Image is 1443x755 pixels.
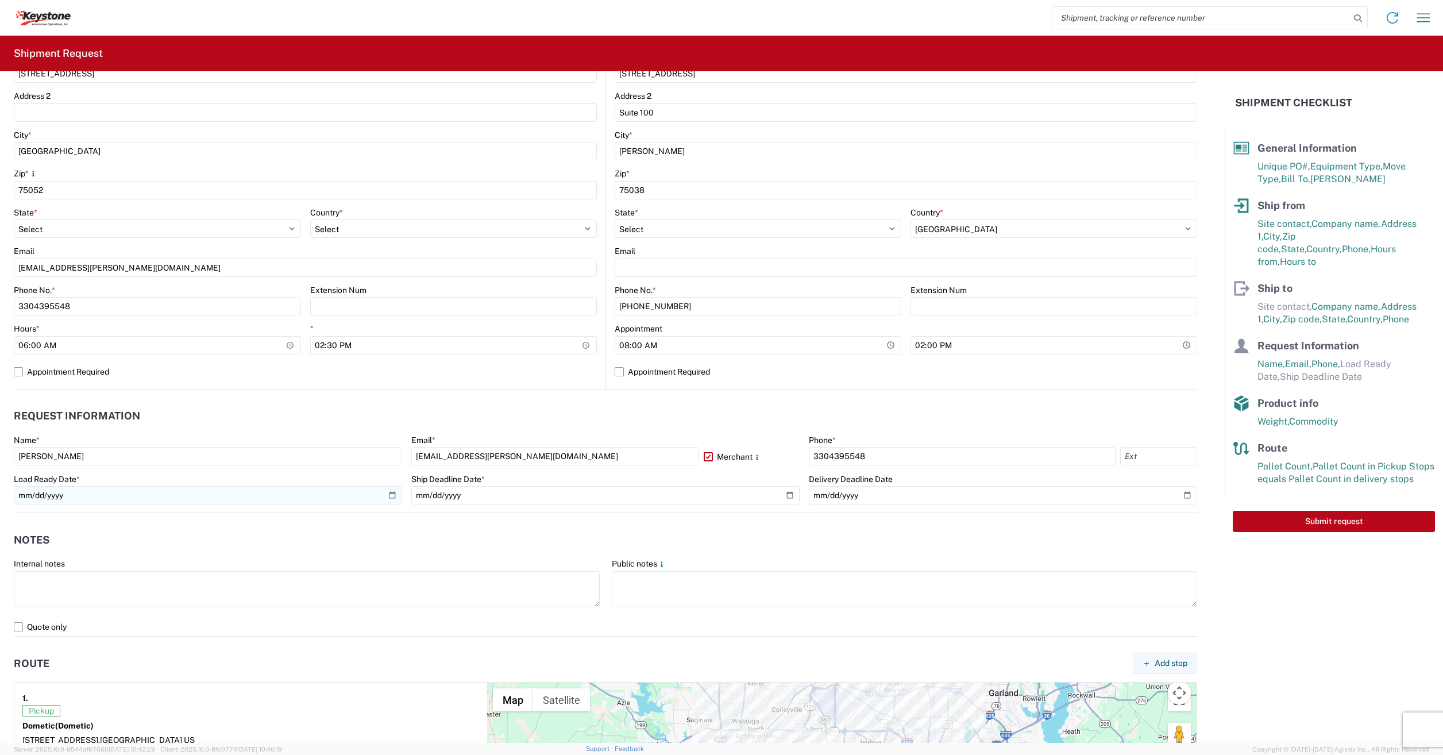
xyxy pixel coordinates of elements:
h2: Notes [14,534,49,546]
label: City [615,130,632,140]
label: Zip [615,168,630,179]
label: Email [411,435,435,445]
span: [STREET_ADDRESS], [22,735,100,745]
label: Public notes [612,558,666,569]
span: Ship to [1257,282,1292,294]
strong: Dometic [22,721,94,730]
label: State [615,207,638,218]
span: Request Information [1257,340,1359,352]
span: Pallet Count in Pickup Stops equals Pallet Count in delivery stops [1257,461,1434,484]
button: Show street map [493,688,533,711]
span: Site contact, [1257,218,1311,229]
span: Company name, [1311,218,1381,229]
label: Merchant [704,447,800,465]
label: Internal notes [14,558,65,569]
span: Ship Deadline Date [1280,371,1362,382]
span: Phone, [1311,359,1340,369]
button: Show satellite imagery [533,688,590,711]
label: Delivery Deadline Date [809,474,893,484]
button: Drag Pegman onto the map to open Street View [1168,723,1191,746]
span: City, [1263,231,1282,242]
span: Equipment Type, [1310,161,1383,172]
h2: Request Information [14,410,140,422]
span: Route [1257,442,1287,454]
span: (Dometic) [55,721,94,730]
span: Phone [1383,314,1409,325]
span: Country, [1347,314,1383,325]
h2: Shipment Checklist [1235,96,1352,110]
span: Country, [1306,244,1342,255]
span: Client: 2025.16.0-8fc0770 [160,746,282,753]
h2: Route [14,658,49,669]
label: Ship Deadline Date [411,474,485,484]
span: Commodity [1289,416,1338,427]
label: Address 2 [14,91,51,101]
span: Ship from [1257,199,1305,211]
label: Extension Num [910,285,967,295]
span: Add stop [1155,658,1187,669]
span: Company name, [1311,301,1381,312]
span: State, [1322,314,1347,325]
label: Email [615,246,635,256]
span: Zip code, [1282,314,1322,325]
span: Pickup [22,705,60,717]
span: State, [1281,244,1306,255]
span: [GEOGRAPHIC_DATA] US [100,735,195,745]
label: Address 2 [615,91,651,101]
label: Country [310,207,343,218]
label: Quote only [14,618,1197,636]
label: Extension Num [310,285,366,295]
span: Phone, [1342,244,1371,255]
span: City, [1263,314,1282,325]
span: Site contact, [1257,301,1311,312]
label: State [14,207,37,218]
label: Country [910,207,943,218]
label: Phone No. [615,285,656,295]
h2: Shipment Request [14,47,103,60]
input: Shipment, tracking or reference number [1052,7,1350,29]
strong: 1. [22,691,28,705]
span: Weight, [1257,416,1289,427]
span: Bill To, [1281,174,1310,184]
span: Server: 2025.16.0-9544af67660 [14,746,155,753]
label: Phone No. [14,285,55,295]
label: Email [14,246,34,256]
span: Unique PO#, [1257,161,1310,172]
label: Appointment [615,323,662,334]
label: Load Ready Date [14,474,80,484]
label: City [14,130,32,140]
span: [DATE] 10:40:19 [237,746,282,753]
label: Zip [14,168,38,179]
button: Add stop [1133,653,1197,674]
label: Hours [14,323,40,334]
span: Pallet Count, [1257,461,1313,472]
span: Email, [1285,359,1311,369]
a: Feedback [615,745,644,752]
button: Submit request [1233,511,1435,532]
span: [PERSON_NAME] [1310,174,1386,184]
button: Map camera controls [1168,681,1191,704]
span: Name, [1257,359,1285,369]
span: [DATE] 10:42:29 [109,746,155,753]
a: Support [586,745,615,752]
label: Phone [809,435,836,445]
span: General Information [1257,142,1357,154]
label: Appointment Required [615,363,1197,381]
input: Ext [1120,447,1197,465]
span: Product info [1257,397,1318,409]
span: Hours to [1280,256,1316,267]
label: Appointment Required [14,363,597,381]
label: Name [14,435,40,445]
span: Copyright © [DATE]-[DATE] Agistix Inc., All Rights Reserved [1252,744,1429,754]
